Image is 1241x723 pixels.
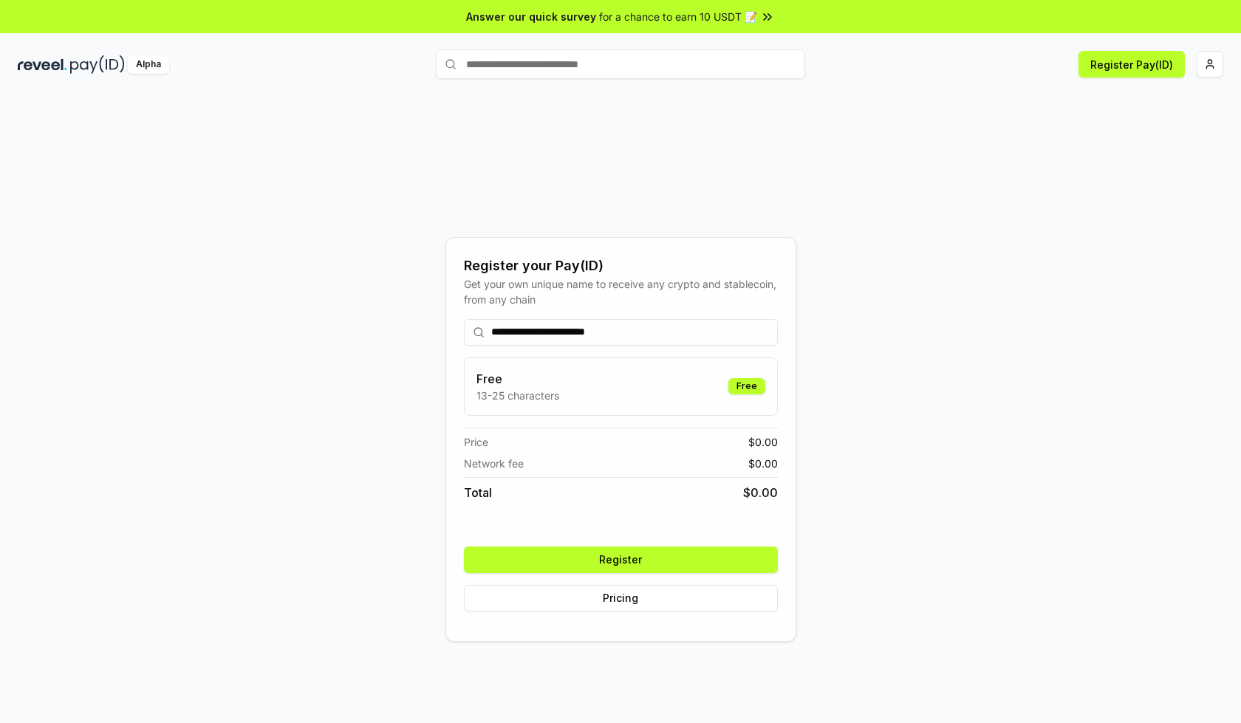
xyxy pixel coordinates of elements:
h3: Free [476,370,559,388]
button: Pricing [464,585,778,611]
span: Network fee [464,456,524,471]
img: reveel_dark [18,55,67,74]
div: Register your Pay(ID) [464,256,778,276]
span: $ 0.00 [748,456,778,471]
span: for a chance to earn 10 USDT 📝 [599,9,757,24]
span: $ 0.00 [743,484,778,501]
img: pay_id [70,55,125,74]
div: Free [728,378,765,394]
span: $ 0.00 [748,434,778,450]
p: 13-25 characters [476,388,559,403]
div: Alpha [128,55,169,74]
span: Total [464,484,492,501]
button: Register Pay(ID) [1078,51,1185,78]
span: Answer our quick survey [466,9,596,24]
span: Price [464,434,488,450]
div: Get your own unique name to receive any crypto and stablecoin, from any chain [464,276,778,307]
button: Register [464,546,778,573]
